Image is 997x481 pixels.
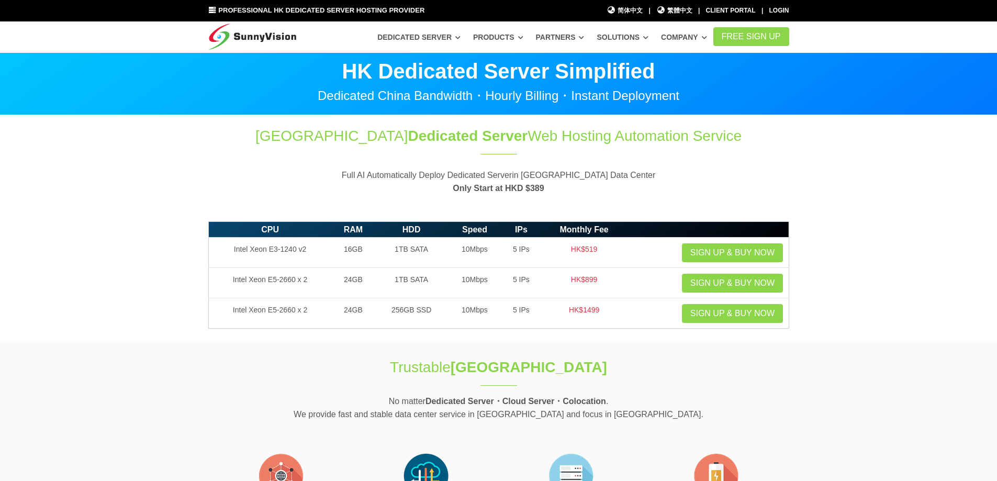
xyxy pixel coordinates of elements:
td: 10Mbps [448,298,501,329]
a: FREE Sign Up [713,27,789,46]
a: Dedicated Server [377,28,461,47]
p: Full AI Automatically Deploy Dedicated Serverin [GEOGRAPHIC_DATA] Data Center [208,169,789,195]
a: Company [661,28,707,47]
td: 24GB [332,298,375,329]
h1: [GEOGRAPHIC_DATA] Web Hosting Automation Service [208,126,789,146]
td: 24GB [332,268,375,298]
a: Products [473,28,523,47]
td: 1TB SATA [375,238,448,268]
td: HK$519 [541,238,627,268]
td: 256GB SSD [375,298,448,329]
th: HDD [375,221,448,238]
th: RAM [332,221,375,238]
td: Intel Xeon E5-2660 x 2 [208,298,332,329]
a: 简体中文 [607,6,643,16]
li: | [698,6,700,16]
li: | [761,6,763,16]
li: | [648,6,650,16]
a: Partners [536,28,585,47]
span: Dedicated Server [408,128,528,144]
td: 5 IPs [501,298,541,329]
strong: [GEOGRAPHIC_DATA] [451,359,607,375]
a: Solutions [597,28,648,47]
p: HK Dedicated Server Simplified [208,61,789,82]
th: CPU [208,221,332,238]
a: Client Portal [706,7,756,14]
a: Sign up & Buy Now [682,304,783,323]
a: Login [769,7,789,14]
strong: Dedicated Server・Cloud Server・Colocation [425,397,606,406]
a: Sign up & Buy Now [682,243,783,262]
td: HK$1499 [541,298,627,329]
td: 10Mbps [448,238,501,268]
a: Sign up & Buy Now [682,274,783,293]
td: 5 IPs [501,238,541,268]
td: HK$899 [541,268,627,298]
th: Monthly Fee [541,221,627,238]
td: 16GB [332,238,375,268]
th: Speed [448,221,501,238]
a: 繁體中文 [656,6,692,16]
td: 1TB SATA [375,268,448,298]
p: Dedicated China Bandwidth・Hourly Billing・Instant Deployment [208,90,789,102]
p: No matter . We provide fast and stable data center service in [GEOGRAPHIC_DATA] and focus in [GEO... [208,395,789,421]
td: 5 IPs [501,268,541,298]
td: Intel Xeon E5-2660 x 2 [208,268,332,298]
th: IPs [501,221,541,238]
td: Intel Xeon E3-1240 v2 [208,238,332,268]
span: Professional HK Dedicated Server Hosting Provider [218,6,424,14]
strong: Only Start at HKD $389 [453,184,544,193]
h1: Trustable [324,357,673,377]
td: 10Mbps [448,268,501,298]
